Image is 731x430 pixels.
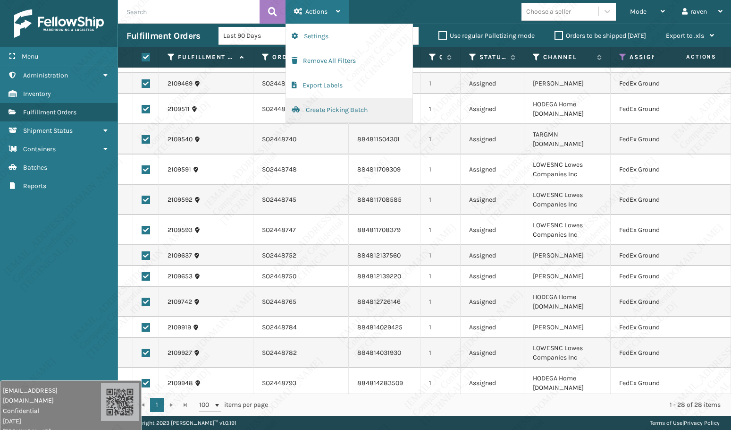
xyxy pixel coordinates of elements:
[524,266,611,287] td: [PERSON_NAME]
[524,317,611,338] td: [PERSON_NAME]
[22,52,38,60] span: Menu
[168,225,193,235] a: 2109593
[461,368,524,398] td: Assigned
[168,323,191,332] a: 2109919
[357,272,401,280] a: 884812139220
[461,185,524,215] td: Assigned
[461,124,524,155] td: Assigned
[223,31,296,41] div: Last 90 Days
[168,251,192,260] a: 2109637
[420,368,461,398] td: 1
[168,79,193,88] a: 2109469
[357,349,401,357] a: 884814031930
[461,215,524,245] td: Assigned
[129,416,236,430] p: Copyright 2023 [PERSON_NAME]™ v 1.0.191
[14,9,104,38] img: logo
[420,185,461,215] td: 1
[357,165,401,173] a: 884811709309
[178,53,235,61] label: Fulfillment Order Id
[168,195,193,205] a: 2109592
[524,124,611,155] td: TARGMN [DOMAIN_NAME]
[630,53,682,61] label: Assigned Carrier Service
[357,379,403,387] a: 884814283509
[650,420,682,426] a: Terms of Use
[168,348,192,358] a: 2109927
[420,245,461,266] td: 1
[524,185,611,215] td: LOWESNC Lowes Companies Inc
[461,317,524,338] td: Assigned
[253,215,349,245] td: SO2448747
[461,73,524,94] td: Assigned
[611,266,701,287] td: FedEx Ground
[524,368,611,398] td: HODEGA Home [DOMAIN_NAME]
[526,7,571,17] div: Choose a seller
[168,297,192,307] a: 2109742
[286,73,412,98] button: Export Labels
[461,245,524,266] td: Assigned
[524,155,611,185] td: LOWESNC Lowes Companies Inc
[3,416,101,426] span: [DATE]
[357,226,401,234] a: 884811708379
[23,71,68,79] span: Administration
[23,163,47,172] span: Batches
[253,245,349,266] td: SO2448752
[611,368,701,398] td: FedEx Ground
[253,317,349,338] td: SO2448784
[253,266,349,287] td: SO2448750
[611,185,701,215] td: FedEx Ground
[479,53,506,61] label: Status
[126,30,200,42] h3: Fulfillment Orders
[420,338,461,368] td: 1
[611,73,701,94] td: FedEx Ground
[253,73,349,94] td: SO2448719
[420,94,461,124] td: 1
[524,338,611,368] td: LOWESNC Lowes Companies Inc
[199,398,268,412] span: items per page
[168,135,193,144] a: 2109540
[524,215,611,245] td: LOWESNC Lowes Companies Inc
[611,317,701,338] td: FedEx Ground
[524,73,611,94] td: [PERSON_NAME]
[286,49,412,73] button: Remove All Filters
[253,124,349,155] td: SO2448740
[524,245,611,266] td: [PERSON_NAME]
[23,145,56,153] span: Containers
[357,251,401,259] a: 884812137560
[23,182,46,190] span: Reports
[168,378,193,388] a: 2109948
[420,287,461,317] td: 1
[281,400,721,410] div: 1 - 28 of 28 items
[3,386,101,405] span: [EMAIL_ADDRESS][DOMAIN_NAME]
[611,124,701,155] td: FedEx Ground
[611,245,701,266] td: FedEx Ground
[666,32,704,40] span: Export to .xls
[305,8,328,16] span: Actions
[23,108,76,116] span: Fulfillment Orders
[357,196,402,204] a: 884811708585
[253,185,349,215] td: SO2448745
[199,400,213,410] span: 100
[253,94,349,124] td: SO2448733
[656,49,722,65] span: Actions
[23,127,73,135] span: Shipment Status
[168,104,190,114] a: 2109511
[420,124,461,155] td: 1
[461,155,524,185] td: Assigned
[611,155,701,185] td: FedEx Ground
[543,53,592,61] label: Channel
[684,420,720,426] a: Privacy Policy
[420,73,461,94] td: 1
[357,135,400,143] a: 884811504301
[439,53,442,61] label: Quantity
[420,266,461,287] td: 1
[420,215,461,245] td: 1
[524,94,611,124] td: HODEGA Home [DOMAIN_NAME]
[272,53,330,61] label: Order Number
[650,416,720,430] div: |
[438,32,535,40] label: Use regular Palletizing mode
[461,338,524,368] td: Assigned
[461,94,524,124] td: Assigned
[611,287,701,317] td: FedEx Ground
[461,287,524,317] td: Assigned
[611,215,701,245] td: FedEx Ground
